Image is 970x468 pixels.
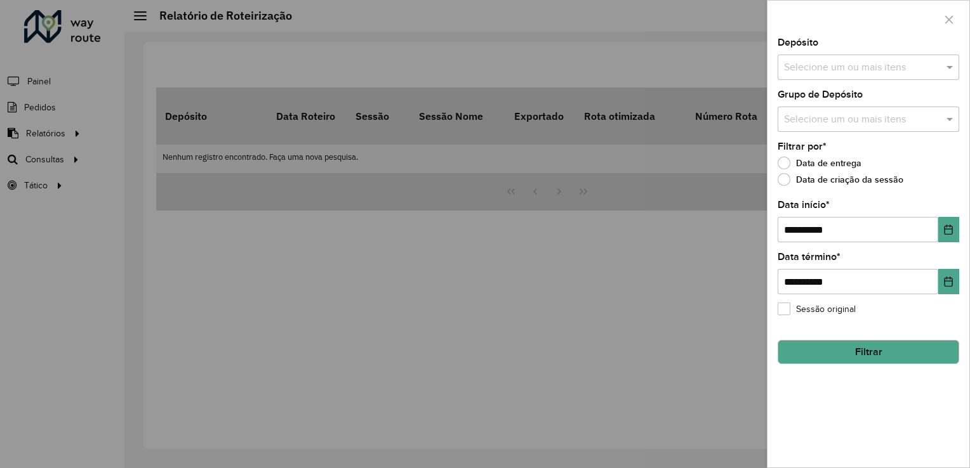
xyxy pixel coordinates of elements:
[778,139,827,154] label: Filtrar por
[778,157,861,169] label: Data de entrega
[778,302,856,316] label: Sessão original
[778,173,903,186] label: Data de criação da sessão
[938,269,959,294] button: Choose Date
[778,35,818,50] label: Depósito
[778,249,840,264] label: Data término
[778,340,959,364] button: Filtrar
[938,217,959,242] button: Choose Date
[778,197,830,212] label: Data início
[778,87,863,102] label: Grupo de Depósito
